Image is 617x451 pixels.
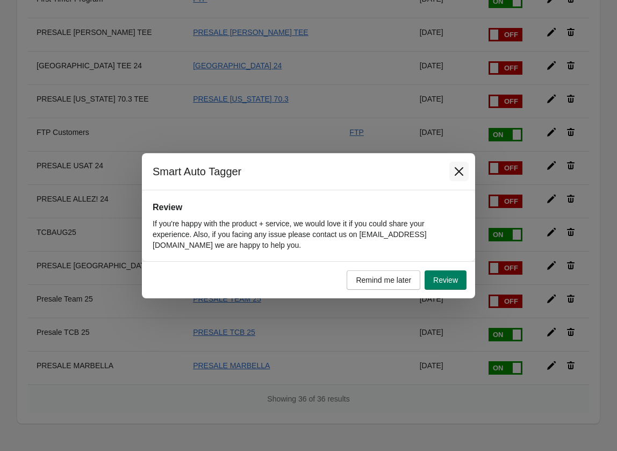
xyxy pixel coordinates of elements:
[356,276,411,284] span: Remind me later
[153,218,464,250] p: If you're happy with the product + service, we would love it if you could share your experience. ...
[449,162,469,181] button: Close
[433,276,458,284] span: Review
[153,201,464,214] h2: Review
[153,164,439,179] h2: Smart Auto Tagger
[347,270,420,290] button: Remind me later
[425,270,467,290] button: Review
